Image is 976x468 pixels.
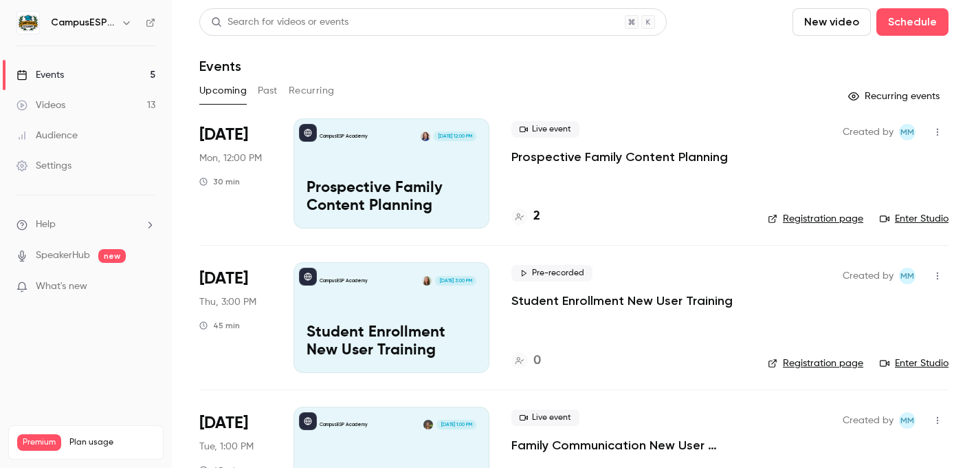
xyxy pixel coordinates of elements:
div: Sep 18 Thu, 3:00 PM (America/New York) [199,262,271,372]
button: Recurring [289,80,335,102]
a: Enter Studio [880,212,949,226]
div: Search for videos or events [211,15,348,30]
h6: CampusESP Academy [51,16,115,30]
iframe: Noticeable Trigger [139,281,155,293]
span: Mairin Matthews [899,412,916,429]
button: New video [792,8,871,36]
div: Sep 15 Mon, 12:00 PM (America/New York) [199,118,271,228]
span: Live event [511,409,579,426]
div: Videos [16,98,65,112]
button: Upcoming [199,80,247,102]
span: Mairin Matthews [899,268,916,284]
img: Mira Gandhi [423,420,433,429]
span: Thu, 3:00 PM [199,295,256,309]
p: CampusESP Academy [320,133,368,140]
span: Created by [843,412,894,429]
span: [DATE] 12:00 PM [434,131,476,141]
a: Prospective Family Content PlanningCampusESP AcademyKerri Meeks-Griffin[DATE] 12:00 PMProspective... [293,118,489,228]
a: 2 [511,207,540,226]
span: Mairin Matthews [899,124,916,140]
span: Help [36,217,56,232]
a: Enter Studio [880,357,949,370]
p: Prospective Family Content Planning [307,180,476,215]
span: MM [900,268,914,284]
span: Pre-recorded [511,265,592,281]
span: Mon, 12:00 PM [199,151,262,165]
div: 45 min [199,320,240,331]
li: help-dropdown-opener [16,217,155,232]
div: 30 min [199,176,240,187]
span: new [98,249,126,263]
span: [DATE] [199,124,248,146]
a: 0 [511,352,541,370]
span: Created by [843,268,894,284]
span: Created by [843,124,894,140]
a: Student Enrollment New User Training [511,292,733,309]
span: MM [900,124,914,140]
a: Registration page [768,212,863,226]
p: CampusESP Academy [320,421,368,428]
h4: 2 [533,207,540,226]
span: Tue, 1:00 PM [199,440,254,454]
span: [DATE] [199,268,248,290]
a: Family Communication New User Training [511,437,746,454]
p: CampusESP Academy [320,277,368,284]
img: Mairin Matthews [422,276,432,286]
button: Schedule [876,8,949,36]
div: Settings [16,159,71,173]
div: Audience [16,129,78,142]
span: MM [900,412,914,429]
span: What's new [36,279,87,294]
span: Live event [511,121,579,138]
a: Prospective Family Content Planning [511,149,728,165]
span: [DATE] 3:00 PM [435,276,476,286]
div: Events [16,68,64,82]
button: Recurring events [842,85,949,107]
img: CampusESP Academy [17,12,39,34]
img: Kerri Meeks-Griffin [421,131,430,141]
h1: Events [199,58,241,74]
p: Student Enrollment New User Training [307,324,476,360]
h4: 0 [533,352,541,370]
span: Premium [17,434,61,451]
button: Past [258,80,278,102]
span: Plan usage [69,437,155,448]
a: Student Enrollment New User TrainingCampusESP AcademyMairin Matthews[DATE] 3:00 PMStudent Enrollm... [293,262,489,372]
span: [DATE] [199,412,248,434]
a: Registration page [768,357,863,370]
span: [DATE] 1:00 PM [436,420,476,429]
a: SpeakerHub [36,248,90,263]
